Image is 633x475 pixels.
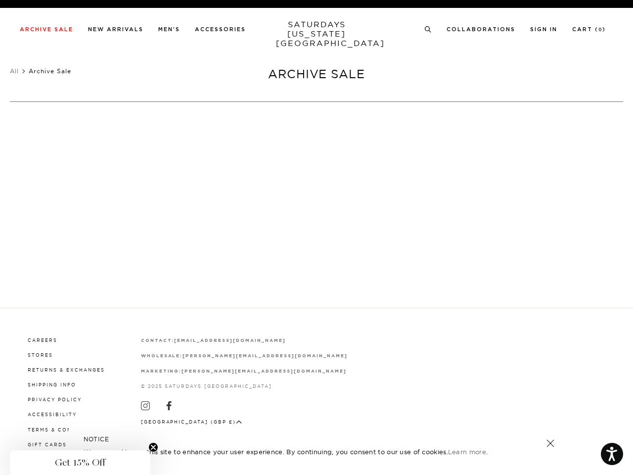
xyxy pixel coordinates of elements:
[572,27,606,32] a: Cart (0)
[195,27,246,32] a: Accessories
[28,427,98,432] a: Terms & Conditions
[84,435,549,444] h5: NOTICE
[28,352,53,358] a: Stores
[141,338,175,343] strong: contact:
[598,28,602,32] small: 0
[10,450,150,475] div: Get 15% OffClose teaser
[158,27,180,32] a: Men's
[28,397,82,402] a: Privacy Policy
[181,368,346,374] a: [PERSON_NAME][EMAIL_ADDRESS][DOMAIN_NAME]
[148,442,158,452] button: Close teaser
[174,338,285,343] strong: [EMAIL_ADDRESS][DOMAIN_NAME]
[29,67,71,75] span: Archive Sale
[28,367,105,373] a: Returns & Exchanges
[448,448,486,456] a: Learn more
[20,27,73,32] a: Archive Sale
[174,337,285,343] a: [EMAIL_ADDRESS][DOMAIN_NAME]
[182,354,347,358] strong: [PERSON_NAME][EMAIL_ADDRESS][DOMAIN_NAME]
[530,27,557,32] a: Sign In
[141,369,182,374] strong: marketing:
[447,27,515,32] a: Collaborations
[10,67,19,75] a: All
[28,382,76,387] a: Shipping Info
[28,442,67,447] a: Gift Cards
[181,369,346,374] strong: [PERSON_NAME][EMAIL_ADDRESS][DOMAIN_NAME]
[182,353,347,358] a: [PERSON_NAME][EMAIL_ADDRESS][DOMAIN_NAME]
[141,418,242,426] button: [GEOGRAPHIC_DATA] (GBP £)
[141,354,183,358] strong: wholesale:
[88,27,143,32] a: New Arrivals
[55,457,105,469] span: Get 15% Off
[276,20,358,48] a: SATURDAYS[US_STATE][GEOGRAPHIC_DATA]
[84,447,514,457] p: We use cookies on this site to enhance your user experience. By continuing, you consent to our us...
[141,382,348,390] p: © 2025 Saturdays [GEOGRAPHIC_DATA]
[28,337,57,343] a: Careers
[28,412,77,417] a: Accessibility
